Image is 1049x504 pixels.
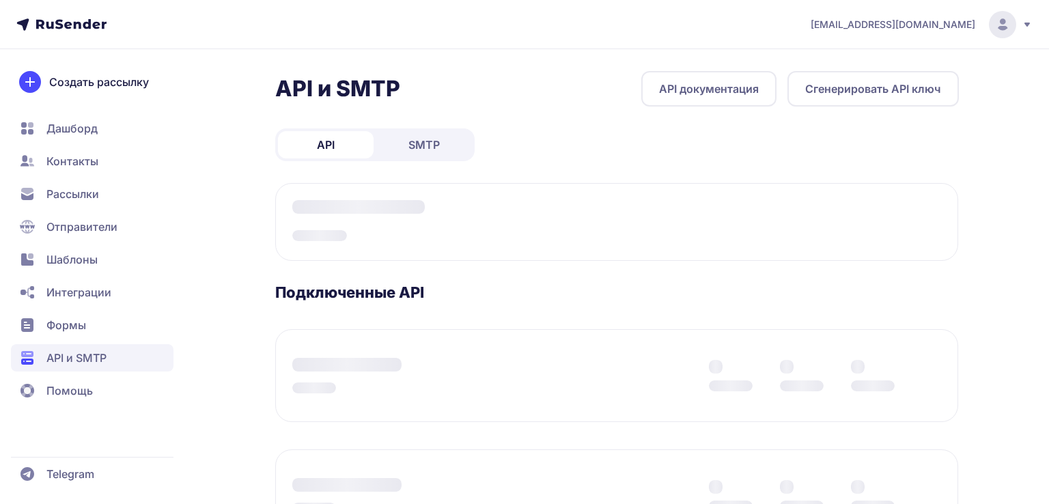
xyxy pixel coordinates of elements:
span: Создать рассылку [49,74,149,90]
a: SMTP [376,131,472,158]
a: Telegram [11,460,173,488]
span: SMTP [408,137,440,153]
h3: Подключенные API [275,283,959,302]
a: API документация [641,71,777,107]
a: API [278,131,374,158]
span: Дашборд [46,120,98,137]
span: Отправители [46,219,117,235]
span: Контакты [46,153,98,169]
span: Шаблоны [46,251,98,268]
span: Telegram [46,466,94,482]
span: [EMAIL_ADDRESS][DOMAIN_NAME] [811,18,975,31]
button: Сгенерировать API ключ [787,71,959,107]
span: API [317,137,335,153]
h2: API и SMTP [275,75,400,102]
span: Интеграции [46,284,111,300]
span: Рассылки [46,186,99,202]
span: API и SMTP [46,350,107,366]
span: Помощь [46,382,93,399]
span: Формы [46,317,86,333]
